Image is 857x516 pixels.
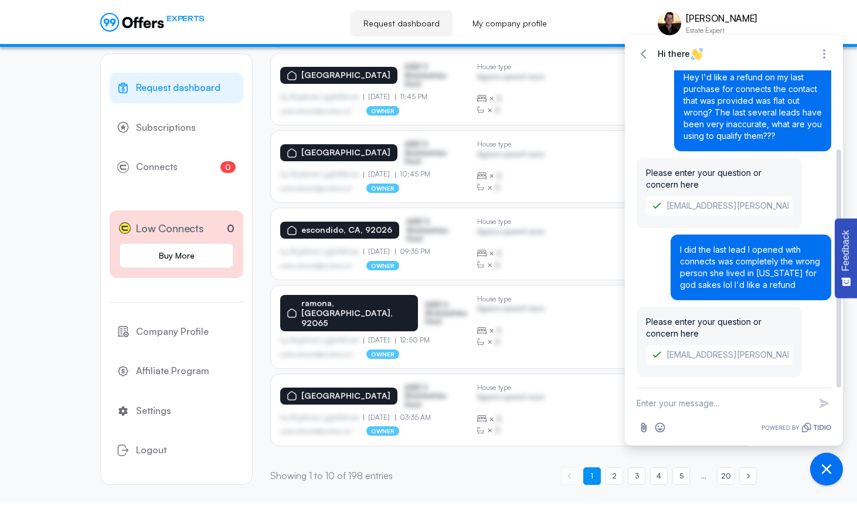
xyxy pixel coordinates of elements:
[686,27,757,34] p: Estate Expert
[366,349,400,359] p: owner
[363,336,395,344] p: [DATE]
[166,13,204,24] span: EXPERTS
[395,247,431,256] p: 09:35 PM
[366,426,400,436] p: owner
[135,220,204,237] span: Low Connects
[657,470,661,481] span: 4
[404,140,463,165] p: ASDF S Sfasfdasfdas Dasd
[395,93,428,101] p: 11:45 PM
[496,247,502,259] span: B
[363,247,395,256] p: [DATE]
[496,170,502,182] span: B
[496,93,502,104] span: B
[477,228,545,239] p: Agrwsv qwervf oiuns
[477,63,545,71] p: House type
[227,220,234,236] p: 0
[477,150,545,161] p: Agrwsv qwervf oiuns
[280,336,363,344] p: by Afgdsrwe Ljgjkdfsbvas
[686,13,757,24] p: [PERSON_NAME]
[2,514,3,515] img: ct
[477,393,545,404] p: Agrwsv qwervf oiuns
[404,63,463,88] p: ASDF S Sfasfdasfdas Dasd
[495,425,500,436] span: B
[136,324,209,339] span: Company Profile
[477,104,545,116] div: ×
[366,184,400,193] p: owner
[280,107,352,114] p: asdfasdfasasfd@asdfasd.asf
[495,182,500,193] span: B
[425,301,468,326] p: ASDF S Sfasfdasfdas Dasd
[110,73,243,103] a: Request dashboard
[395,413,431,422] p: 03:35 AM
[612,470,617,481] span: 2
[591,470,593,481] span: 1
[280,351,352,358] p: asdfasdfasasfd@asdfasd.asf
[136,159,178,175] span: Connects
[7,514,8,515] img: ct
[280,262,352,269] p: asdfasdfasasfd@asdfasd.asf
[495,259,500,271] span: B
[561,467,579,485] span: Previous
[841,230,851,271] span: Feedback
[136,80,220,96] span: Request dashboard
[635,470,639,481] span: 3
[9,514,10,515] img: ct
[477,383,545,392] p: House type
[110,152,243,182] a: Connects0
[495,104,500,116] span: B
[136,403,171,419] span: Settings
[301,70,390,80] p: [GEOGRAPHIC_DATA]
[136,443,166,458] span: Logout
[10,514,11,515] img: ct
[8,514,9,515] img: ct
[6,514,7,515] img: ct
[366,261,400,270] p: owner
[477,93,545,104] div: ×
[280,170,363,178] p: by Afgdsrwe Ljgjkdfsbvas
[110,112,243,142] a: Subscriptions
[119,242,234,268] a: Buy More
[835,218,857,298] button: Feedback - Show survey
[301,225,392,235] p: escondido, CA, 92026
[280,413,363,422] p: by Afgdsrwe Ljgjkdfsbvas
[136,364,209,379] span: Affiliate Program
[100,13,204,32] a: EXPERTS
[363,93,395,101] p: [DATE]
[658,12,681,35] img: Aris Anagnos
[351,11,453,36] a: Request dashboard
[280,185,352,192] p: asdfasdfasasfd@asdfasd.asf
[301,298,411,328] p: ramona, [GEOGRAPHIC_DATA], 92065
[110,435,243,466] button: Logout
[395,170,431,178] p: 10:45 PM
[477,413,545,425] div: ×
[363,413,395,422] p: [DATE]
[721,470,731,481] span: 20
[477,325,545,337] div: ×
[477,140,545,148] p: House type
[4,514,5,515] img: ct
[136,120,196,135] span: Subscriptions
[477,170,545,182] div: ×
[739,467,757,485] a: Next
[270,469,393,484] p: Showing 1 to 10 of 198 entries
[477,182,545,193] div: ×
[477,247,545,259] div: ×
[460,11,560,36] a: My company profile
[110,356,243,386] a: Affiliate Program
[477,295,545,303] p: House type
[477,218,545,226] p: House type
[496,325,502,337] span: B
[496,413,502,425] span: B
[280,427,352,434] p: asdfasdfasasfd@asdfasd.asf
[1,514,2,515] img: ct
[110,316,243,347] a: Company Profile
[366,106,400,116] p: owner
[395,336,430,344] p: 12:50 PM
